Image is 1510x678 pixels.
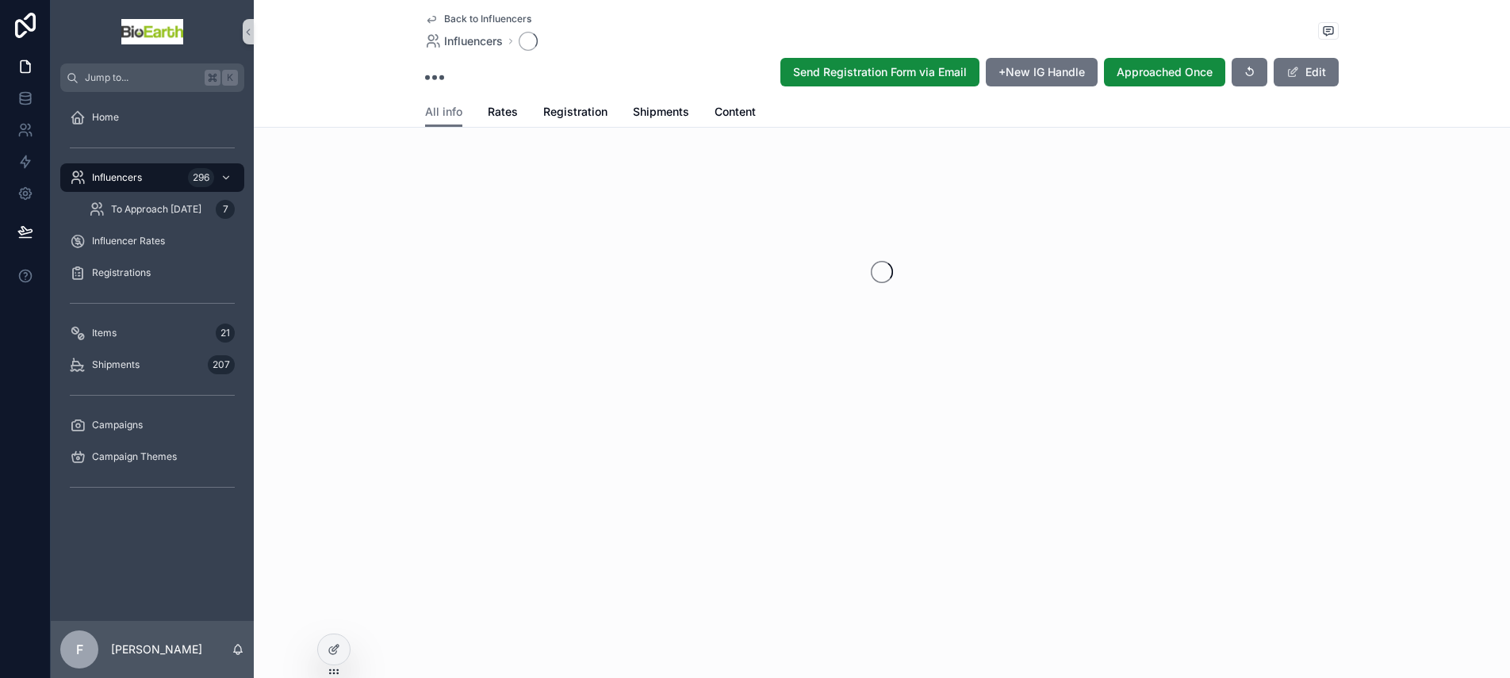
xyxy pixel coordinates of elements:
[444,33,503,49] span: Influencers
[60,411,244,439] a: Campaigns
[92,266,151,279] span: Registrations
[488,98,518,129] a: Rates
[92,358,140,371] span: Shipments
[79,195,244,224] a: To Approach [DATE]7
[60,350,244,379] a: Shipments207
[111,203,201,216] span: To Approach [DATE]
[60,103,244,132] a: Home
[92,327,117,339] span: Items
[1104,58,1225,86] button: Approached Once
[92,450,177,463] span: Campaign Themes
[1274,58,1339,86] button: Edit
[998,64,1085,80] span: +New IG Handle
[488,104,518,120] span: Rates
[92,419,143,431] span: Campaigns
[425,104,462,120] span: All info
[425,13,531,25] a: Back to Influencers
[121,19,183,44] img: App logo
[715,104,756,120] span: Content
[60,163,244,192] a: Influencers296
[444,13,531,25] span: Back to Influencers
[216,324,235,343] div: 21
[60,442,244,471] a: Campaign Themes
[425,98,462,128] a: All info
[60,63,244,92] button: Jump to...K
[60,227,244,255] a: Influencer Rates
[224,71,236,84] span: K
[188,168,214,187] div: 296
[92,171,142,184] span: Influencers
[85,71,198,84] span: Jump to...
[425,33,503,49] a: Influencers
[60,319,244,347] a: Items21
[543,104,607,120] span: Registration
[633,98,689,129] a: Shipments
[92,111,119,124] span: Home
[2,76,30,105] iframe: Spotlight
[76,640,83,659] span: F
[780,58,979,86] button: Send Registration Form via Email
[1117,64,1213,80] span: Approached Once
[208,355,235,374] div: 207
[543,98,607,129] a: Registration
[60,259,244,287] a: Registrations
[216,200,235,219] div: 7
[111,642,202,657] p: [PERSON_NAME]
[715,98,756,129] a: Content
[793,64,967,80] span: Send Registration Form via Email
[51,92,254,520] div: scrollable content
[986,58,1098,86] button: +New IG Handle
[633,104,689,120] span: Shipments
[1244,64,1255,80] span: ↺
[92,235,165,247] span: Influencer Rates
[1232,58,1267,86] button: ↺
